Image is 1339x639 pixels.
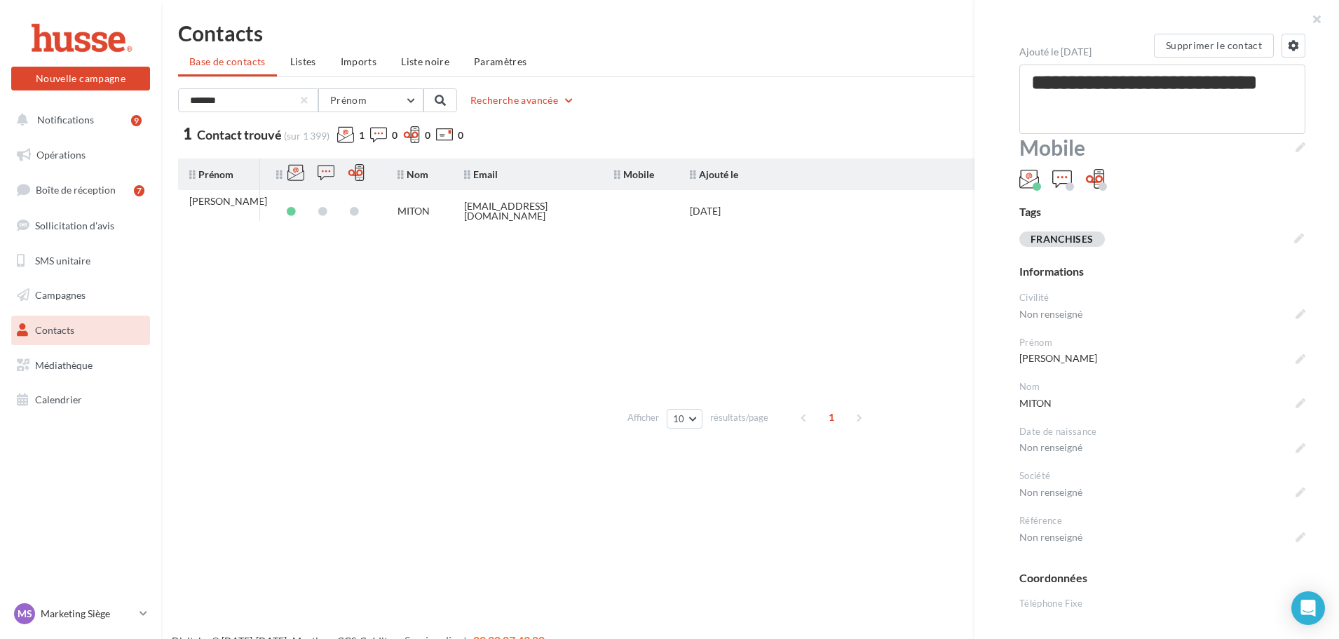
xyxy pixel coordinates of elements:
span: Contacts [35,324,74,336]
div: [PERSON_NAME] [189,196,267,206]
div: Référence [1019,514,1305,527]
button: Notifications 9 [8,105,147,135]
span: Non renseigné [1019,438,1305,457]
span: Liste noire [401,55,449,67]
span: Calendrier [35,394,82,405]
span: Paramètres [474,55,527,67]
div: [EMAIL_ADDRESS][DOMAIN_NAME] [464,201,592,221]
a: SMS unitaire [8,246,153,276]
span: Prénom [189,168,233,180]
span: Email [464,168,498,180]
div: [DATE] [690,206,721,216]
span: 0 [425,128,430,142]
span: Mobile [1019,134,1305,161]
span: Non renseigné [1019,483,1305,502]
div: 9 [131,115,142,126]
p: Marketing Siège [41,607,134,621]
span: Médiathèque [35,359,93,371]
span: Opérations [36,149,86,161]
span: MITON [1019,394,1305,413]
span: Nom [397,168,428,180]
span: Prénom [330,94,367,106]
button: Recherche avancée [465,92,580,109]
div: FRANCHISES [1019,231,1105,247]
span: (sur 1 399) [284,130,329,142]
a: MS Marketing Siège [11,600,150,627]
button: 10 [667,409,702,429]
span: 0 [458,128,463,142]
span: 0 [392,128,397,142]
span: Contact trouvé [197,127,282,142]
span: Ajouté le [DATE] [1019,46,1092,58]
span: Sollicitation d'avis [35,220,114,231]
div: 7 [134,185,144,196]
div: Open Intercom Messenger [1291,591,1325,625]
div: Coordonnées [1019,570,1305,586]
a: Contacts [8,316,153,345]
a: Boîte de réception7 [8,175,153,205]
span: Campagnes [35,289,86,301]
span: Ajouté le [690,168,738,180]
div: Nom [1019,380,1305,394]
div: MITON [397,206,430,216]
span: Boîte de réception [36,184,116,196]
span: 1 [820,406,843,429]
h1: Contacts [178,22,1322,43]
span: 1 [359,128,365,142]
div: Civilité [1019,291,1305,304]
span: Non renseigné [1019,304,1305,324]
span: 1 [183,126,192,142]
span: SMS unitaire [35,254,90,266]
span: Mobile [614,168,654,180]
span: Listes [290,55,316,67]
div: Informations [1019,264,1305,280]
div: Date de naissance [1019,425,1305,438]
span: 10 [673,413,685,424]
span: Notifications [37,114,94,126]
div: Tags [1019,204,1305,220]
span: Imports [341,55,376,67]
span: résultats/page [710,411,768,424]
a: Campagnes [8,281,153,310]
div: Téléphone Fixe [1019,597,1305,610]
button: Nouvelle campagne [11,67,150,90]
span: Afficher [627,411,659,424]
button: Supprimer le contact [1154,34,1274,58]
div: Société [1019,469,1305,483]
a: Opérations [8,140,153,170]
div: Prénom [1019,336,1305,349]
a: Médiathèque [8,351,153,380]
a: Sollicitation d'avis [8,211,153,241]
button: Prénom [318,88,423,112]
span: MS [18,607,32,621]
span: [PERSON_NAME] [1019,349,1305,368]
a: Calendrier [8,385,153,415]
span: Non renseigné [1019,527,1305,547]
